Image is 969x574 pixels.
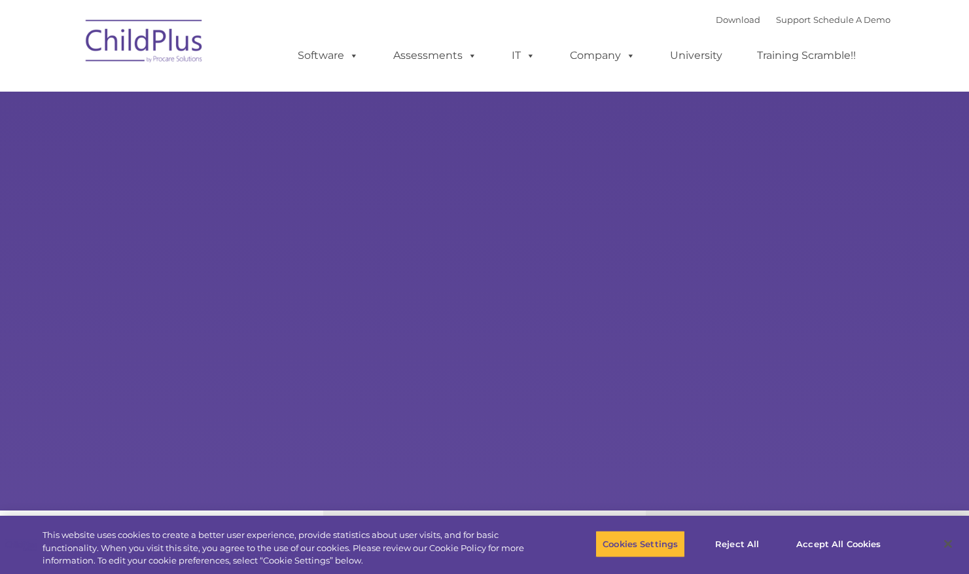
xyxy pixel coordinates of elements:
button: Cookies Settings [595,530,685,558]
button: Close [934,529,962,558]
button: Reject All [696,530,778,558]
a: Training Scramble!! [744,43,869,69]
img: ChildPlus by Procare Solutions [79,10,210,76]
a: Support [776,14,811,25]
a: IT [499,43,548,69]
a: Software [285,43,372,69]
a: Schedule A Demo [813,14,890,25]
a: Company [557,43,648,69]
font: | [716,14,890,25]
a: University [657,43,735,69]
a: Download [716,14,760,25]
button: Accept All Cookies [789,530,888,558]
div: This website uses cookies to create a better user experience, provide statistics about user visit... [43,529,533,567]
a: Assessments [380,43,490,69]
